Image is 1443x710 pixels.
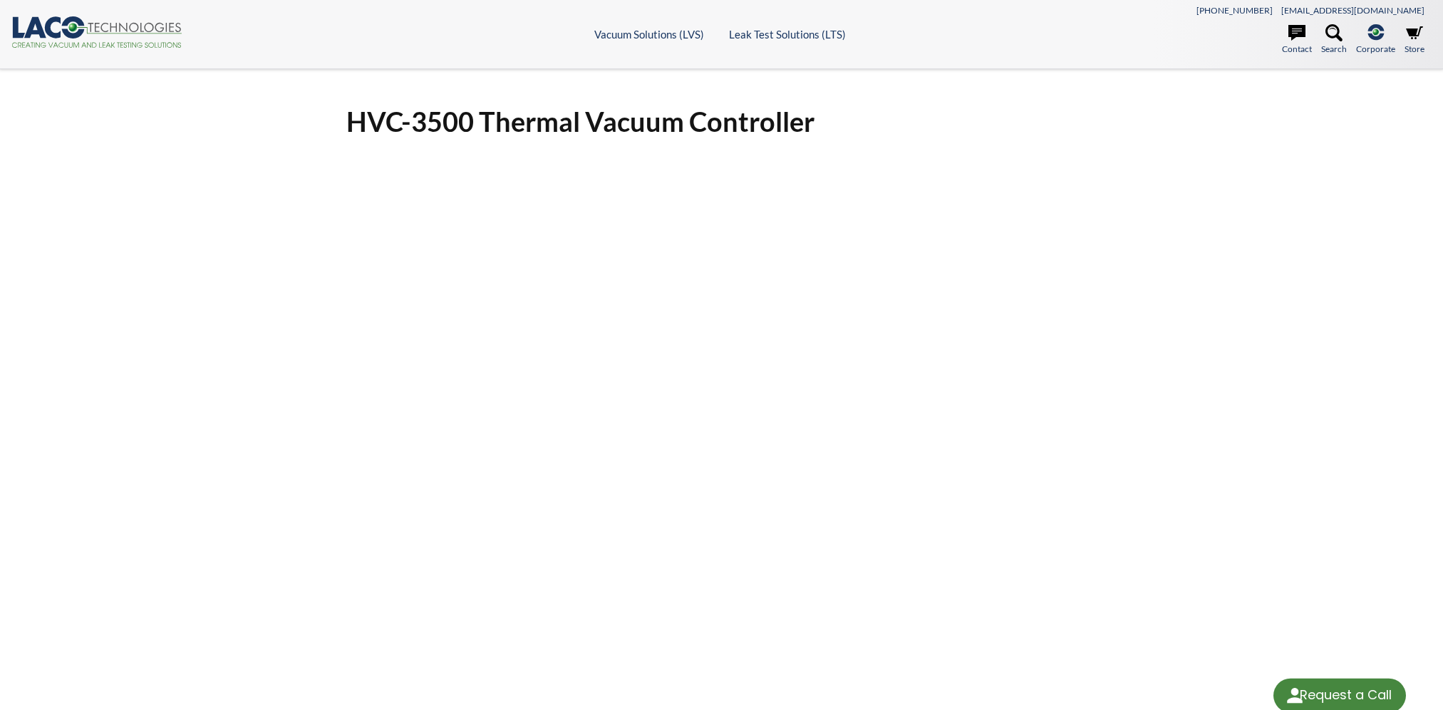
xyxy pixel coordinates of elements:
[594,28,704,41] a: Vacuum Solutions (LVS)
[1196,5,1273,16] a: [PHONE_NUMBER]
[1405,24,1424,56] a: Store
[729,28,846,41] a: Leak Test Solutions (LTS)
[346,104,1097,139] h1: HVC-3500 Thermal Vacuum Controller
[1283,684,1306,707] img: round button
[1281,5,1424,16] a: [EMAIL_ADDRESS][DOMAIN_NAME]
[1282,24,1312,56] a: Contact
[1356,42,1395,56] span: Corporate
[1321,24,1347,56] a: Search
